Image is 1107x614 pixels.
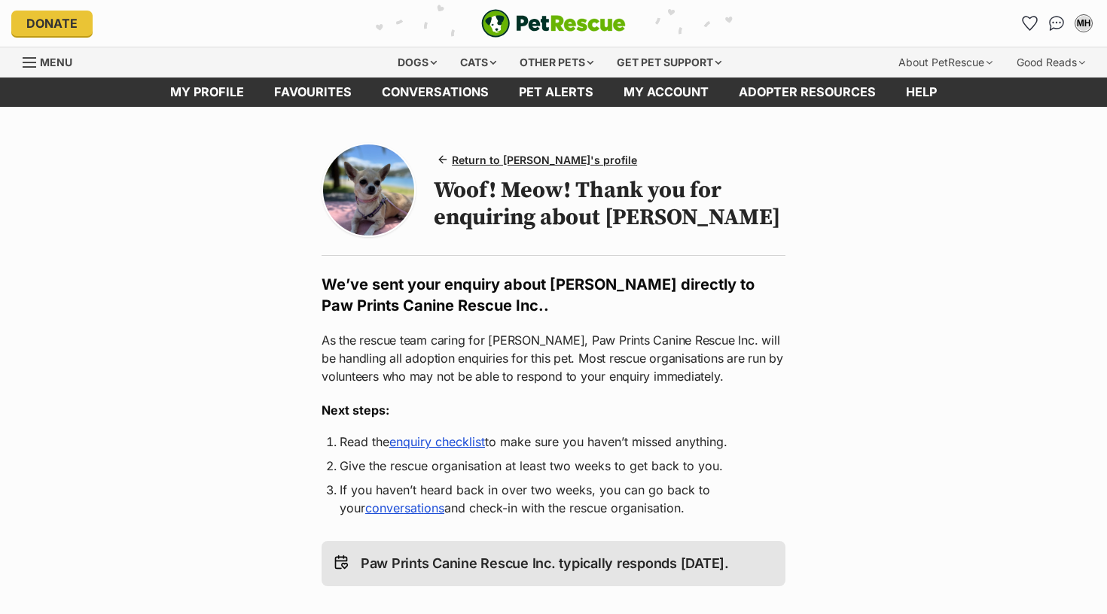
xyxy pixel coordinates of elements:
[340,481,767,517] li: If you haven’t heard back in over two weeks, you can go back to your and check-in with the rescue...
[509,47,604,78] div: Other pets
[434,177,785,231] h1: Woof! Meow! Thank you for enquiring about [PERSON_NAME]
[389,434,485,449] a: enquiry checklist
[387,47,447,78] div: Dogs
[323,144,414,236] img: Photo of Minnie
[1017,11,1096,35] ul: Account quick links
[40,56,72,68] span: Menu
[1049,16,1065,31] img: chat-41dd97257d64d25036548639549fe6c8038ab92f7586957e7f3b1b290dea8141.svg
[1017,11,1041,35] a: Favourites
[155,78,259,107] a: My profile
[452,152,637,168] span: Return to [PERSON_NAME]'s profile
[608,78,724,107] a: My account
[365,500,444,515] a: conversations
[322,274,785,316] h2: We’ve sent your enquiry about [PERSON_NAME] directly to Paw Prints Canine Rescue Inc..
[724,78,891,107] a: Adopter resources
[322,331,785,385] p: As the rescue team caring for [PERSON_NAME], Paw Prints Canine Rescue Inc. will be handling all a...
[891,78,952,107] a: Help
[481,9,626,38] img: logo-e224e6f780fb5917bec1dbf3a21bbac754714ae5b6737aabdf751b685950b380.svg
[259,78,367,107] a: Favourites
[504,78,608,107] a: Pet alerts
[1006,47,1096,78] div: Good Reads
[367,78,504,107] a: conversations
[434,149,643,171] a: Return to [PERSON_NAME]'s profile
[481,9,626,38] a: PetRescue
[1072,11,1096,35] button: My account
[23,47,83,74] a: Menu
[1076,16,1091,31] div: MH
[340,433,767,451] li: Read the to make sure you haven’t missed anything.
[11,11,93,36] a: Donate
[340,457,767,475] li: Give the rescue organisation at least two weeks to get back to you.
[888,47,1003,78] div: About PetRescue
[322,401,785,419] h3: Next steps:
[361,553,729,574] p: Paw Prints Canine Rescue Inc. typically responds [DATE].
[1044,11,1069,35] a: Conversations
[450,47,507,78] div: Cats
[606,47,732,78] div: Get pet support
